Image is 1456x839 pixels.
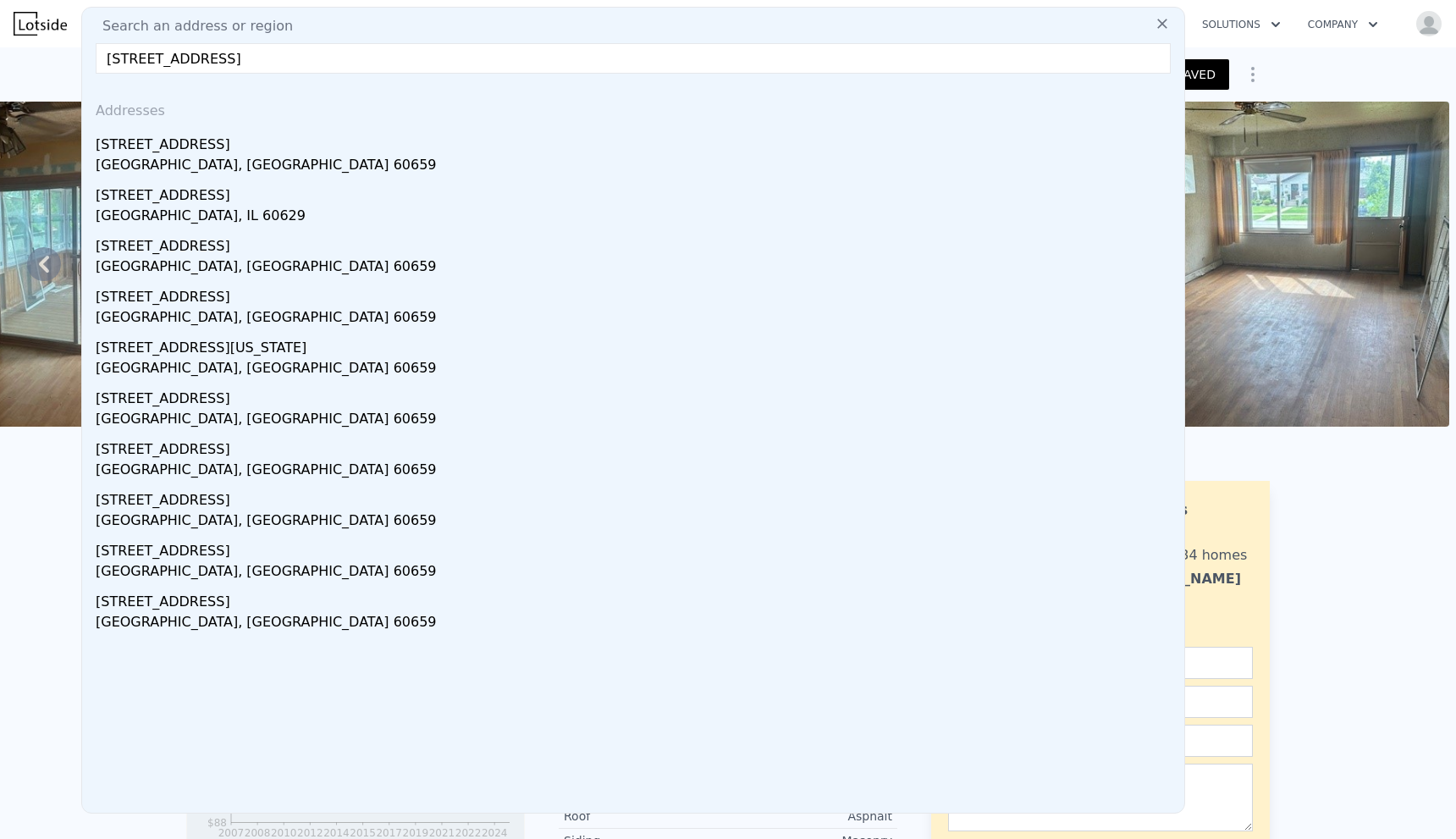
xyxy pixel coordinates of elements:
tspan: 2010 [271,827,297,839]
img: Lotside [14,12,67,36]
div: Addresses [89,87,1177,128]
div: [GEOGRAPHIC_DATA], IL 60629 [96,206,1177,229]
div: Asphalt [728,808,892,825]
tspan: 2022 [455,827,482,839]
button: Company [1294,9,1392,40]
div: [STREET_ADDRESS] [96,534,1177,561]
input: Enter an address, city, region, neighborhood or zip code [96,43,1171,74]
tspan: 2012 [297,827,323,839]
div: [GEOGRAPHIC_DATA], [GEOGRAPHIC_DATA] 60659 [96,561,1177,585]
div: [STREET_ADDRESS] [96,280,1177,307]
div: [GEOGRAPHIC_DATA], [GEOGRAPHIC_DATA] 60659 [96,155,1177,179]
div: [STREET_ADDRESS] [96,382,1177,409]
div: [GEOGRAPHIC_DATA], [GEOGRAPHIC_DATA] 60659 [96,460,1177,483]
tspan: $88 [207,817,227,829]
div: [GEOGRAPHIC_DATA], [GEOGRAPHIC_DATA] 60659 [96,307,1177,331]
tspan: 2019 [403,827,429,839]
div: [STREET_ADDRESS] [96,585,1177,612]
img: Sale: 167593994 Parcel: 22765924 [1075,102,1449,427]
tspan: 2017 [376,827,402,839]
tspan: 2015 [350,827,376,839]
div: [STREET_ADDRESS] [96,483,1177,511]
div: [STREET_ADDRESS][US_STATE] [96,331,1177,358]
div: [GEOGRAPHIC_DATA], [GEOGRAPHIC_DATA] 60659 [96,511,1177,534]
tspan: 2007 [218,827,245,839]
div: [GEOGRAPHIC_DATA], [GEOGRAPHIC_DATA] 60659 [96,257,1177,280]
tspan: 2008 [245,827,271,839]
div: [GEOGRAPHIC_DATA], [GEOGRAPHIC_DATA] 60659 [96,612,1177,636]
div: Roof [564,808,728,825]
button: SAVED [1162,59,1229,90]
tspan: 2024 [482,827,508,839]
button: Show Options [1236,58,1270,91]
div: [STREET_ADDRESS] [96,433,1177,460]
div: [GEOGRAPHIC_DATA], [GEOGRAPHIC_DATA] 60659 [96,358,1177,382]
div: [STREET_ADDRESS] [96,229,1177,257]
div: [GEOGRAPHIC_DATA], [GEOGRAPHIC_DATA] 60659 [96,409,1177,433]
tspan: 2014 [323,827,350,839]
div: [STREET_ADDRESS] [96,179,1177,206]
img: avatar [1415,10,1442,37]
button: Solutions [1189,9,1294,40]
tspan: 2021 [429,827,455,839]
div: [STREET_ADDRESS] [96,128,1177,155]
span: Search an address or region [89,16,293,36]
